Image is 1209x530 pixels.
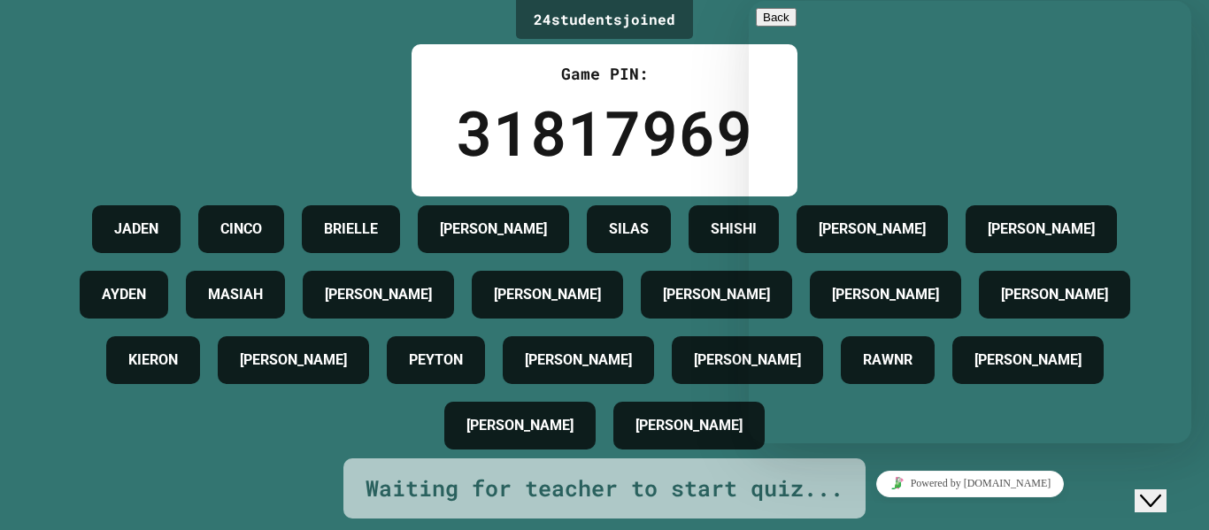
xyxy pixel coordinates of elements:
h4: PEYTON [409,349,463,371]
iframe: chat widget [749,464,1191,503]
h4: AYDEN [102,284,146,305]
h4: SILAS [609,219,649,240]
h4: [PERSON_NAME] [466,415,574,436]
h4: SHISHI [711,219,757,240]
div: Waiting for teacher to start quiz... [366,472,843,505]
h4: KIERON [128,349,178,371]
h4: [PERSON_NAME] [494,284,601,305]
h4: MASIAH [208,284,263,305]
iframe: chat widget [1135,459,1191,512]
iframe: chat widget [749,1,1191,443]
h4: BRIELLE [324,219,378,240]
div: 31817969 [456,86,753,179]
h4: [PERSON_NAME] [325,284,432,305]
h4: [PERSON_NAME] [440,219,547,240]
h4: [PERSON_NAME] [663,284,770,305]
h4: [PERSON_NAME] [635,415,743,436]
h4: CINCO [220,219,262,240]
h4: JADEN [114,219,158,240]
div: Game PIN: [456,62,753,86]
h4: [PERSON_NAME] [694,349,801,371]
h4: [PERSON_NAME] [240,349,347,371]
h4: [PERSON_NAME] [525,349,632,371]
